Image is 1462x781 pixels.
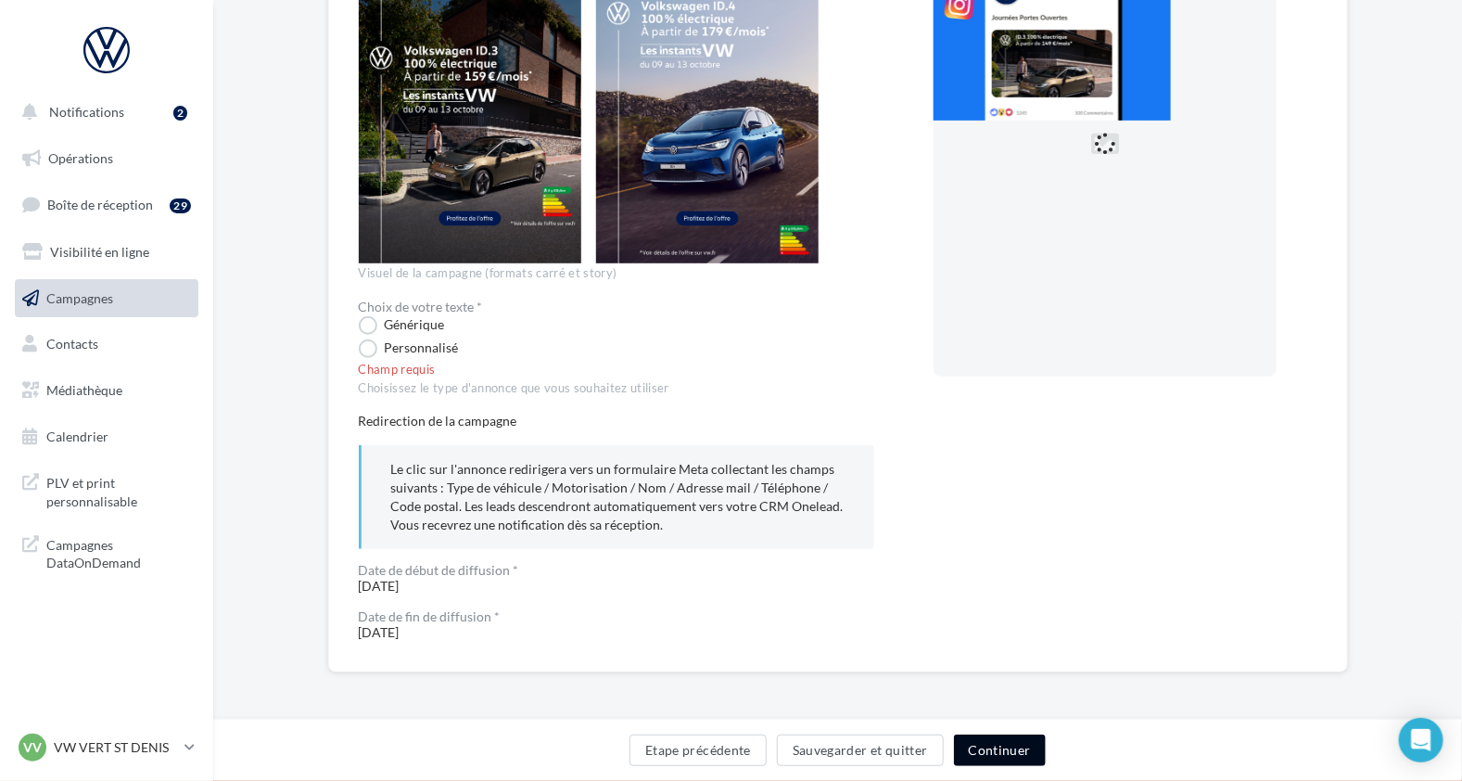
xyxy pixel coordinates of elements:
span: VV [23,738,42,757]
a: Visibilité en ligne [11,233,202,272]
button: Sauvegarder et quitter [777,735,944,766]
span: [DATE] [359,564,874,594]
div: Visuel de la campagne (formats carré et story) [359,265,874,282]
div: Choisissez le type d'annonce que vous souhaitez utiliser [359,380,874,397]
span: Notifications [49,104,124,120]
span: Visibilité en ligne [50,244,149,260]
div: 2 [173,106,187,121]
label: Personnalisé [359,339,459,358]
a: Calendrier [11,417,202,456]
span: Boîte de réception [47,197,153,212]
a: Contacts [11,325,202,364]
a: Campagnes DataOnDemand [11,525,202,580]
div: Date de début de diffusion * [359,564,874,577]
label: Générique [359,316,445,335]
button: Notifications 2 [11,93,195,132]
a: PLV et print personnalisable [11,463,202,518]
a: VV VW VERT ST DENIS [15,730,198,765]
div: Date de fin de diffusion * [359,610,874,623]
p: Le clic sur l'annonce redirigera vers un formulaire Meta collectant les champs suivants : Type de... [391,460,845,534]
span: Opérations [48,150,113,166]
div: Champ requis [359,362,874,378]
span: PLV et print personnalisable [46,470,191,510]
p: VW VERT ST DENIS [54,738,177,757]
button: Etape précédente [629,735,767,766]
div: Redirection de la campagne [359,412,874,430]
a: Médiathèque [11,371,202,410]
a: Boîte de réception29 [11,185,202,224]
span: Contacts [46,336,98,352]
span: Campagnes DataOnDemand [46,532,191,572]
span: Médiathèque [46,382,122,398]
a: Opérations [11,139,202,178]
div: Open Intercom Messenger [1399,718,1443,762]
a: Campagnes [11,279,202,318]
span: Calendrier [46,429,108,444]
div: 29 [170,198,191,213]
label: Choix de votre texte * [359,301,483,314]
span: [DATE] [359,610,874,640]
button: Continuer [954,735,1046,766]
span: Campagnes [46,289,113,305]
